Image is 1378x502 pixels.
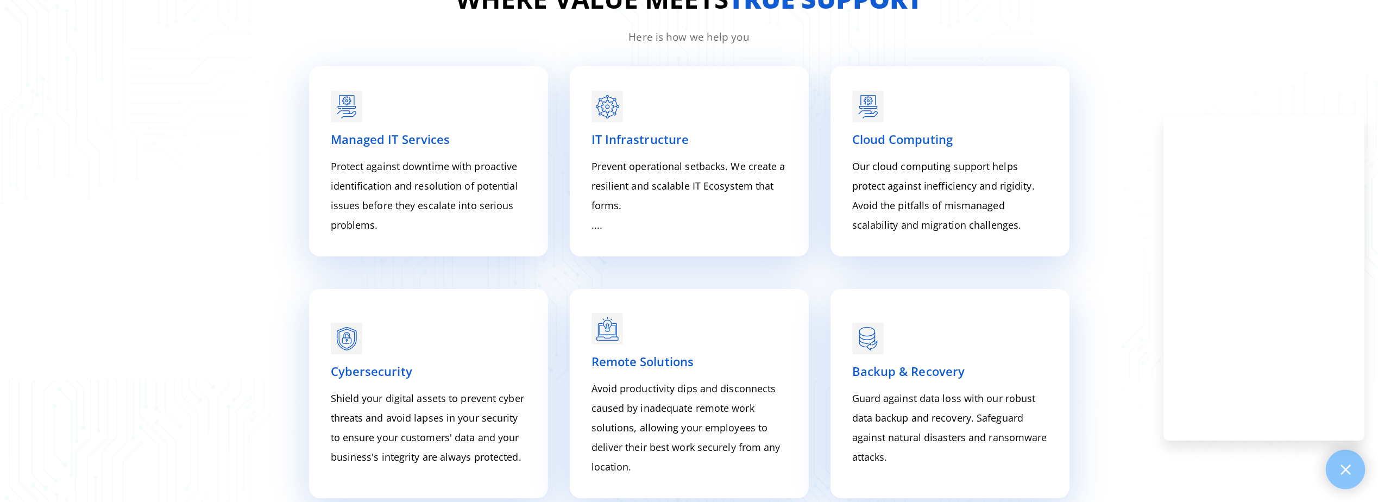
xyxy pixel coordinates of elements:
[592,131,689,147] span: IT Infrastructure
[852,363,965,379] span: Backup & Recovery
[331,156,526,235] p: Protect against downtime with proactive identification and resolution of potential issues before ...
[1163,115,1364,441] iframe: Chatgenie Messenger
[852,388,1048,467] p: Guard against data loss with our robust data backup and recovery. Safeguard against natural disas...
[852,156,1048,235] p: Our cloud computing support helps protect against inefficiency and rigidity. Avoid the pitfalls o...
[592,156,787,235] p: Prevent operational setbacks. We create a resilient and scalable IT Ecosystem that forms. ....
[592,353,694,369] span: Remote Solutions
[852,131,953,147] span: Cloud Computing
[298,29,1080,45] p: Here is how we help you
[331,363,412,379] span: Cybersecurity
[331,131,450,147] span: Managed IT Services
[592,379,787,476] p: Avoid productivity dips and disconnects caused by inadequate remote work solutions, allowing your...
[331,388,526,467] p: Shield your digital assets to prevent cyber threats and avoid lapses in your security to ensure y...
